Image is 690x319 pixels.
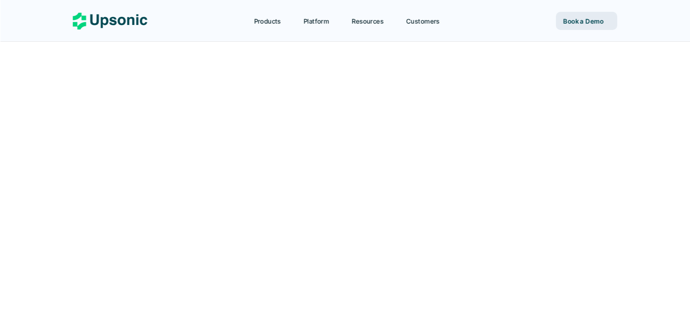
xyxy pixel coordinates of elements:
a: Book a Demo [556,12,617,30]
p: Customers [406,16,440,26]
p: Book a Demo [318,225,366,241]
a: Book a Demo [307,220,383,247]
p: Book a Demo [563,16,604,26]
a: Products [249,13,296,29]
p: Resources [352,16,384,26]
h2: Agentic AI Platform for FinTech Operations [189,77,501,147]
p: From onboarding to compliance to settlement to autonomous control. Work with %82 more efficiency ... [198,168,492,196]
p: Products [254,16,281,26]
p: Platform [303,16,329,26]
